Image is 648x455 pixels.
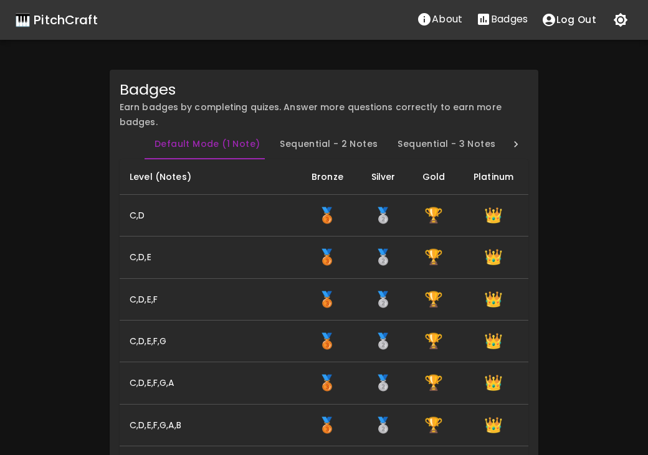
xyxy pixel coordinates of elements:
th: C,D [120,194,297,236]
span: Get 300 correct notes with a score of 100% or better to earn the Platinum badge. [484,205,503,225]
th: Gold [409,159,459,195]
th: C,D,E [120,237,297,278]
a: Stats [469,7,535,33]
span: Get 300 correct notes with a score of 100% or better to earn the Platinum badge. [484,289,503,309]
span: Get 150 correct notes with a score of 98% or better to earn the Silver badge. [374,205,393,225]
th: Platinum [459,159,528,195]
p: Badges [491,12,528,27]
span: Get 225 correct notes with a score of 98% or better to earn the Gold badge. [424,205,443,225]
th: C,D,E,F [120,278,297,320]
span: Get 225 correct notes with a score of 98% or better to earn the Gold badge. [424,372,443,393]
span: Get 300 correct notes with a score of 100% or better to earn the Platinum badge. [484,331,503,351]
div: Badges [120,80,528,100]
span: Get 150 correct notes with a score of 98% or better to earn the Silver badge. [374,331,393,351]
span: Get 150 correct notes with a score of 98% or better to earn the Silver badge. [374,415,393,435]
span: Get 150 correct notes with a score of 98% or better to earn the Silver badge. [374,246,393,267]
span: Get 225 correct notes with a score of 98% or better to earn the Gold badge. [424,289,443,309]
span: Get 75 correct notes with a score of 98% or better to earn the Bronze badge. [318,372,336,393]
span: Get 150 correct notes with a score of 98% or better to earn the Silver badge. [374,372,393,393]
span: Earn badges by completing quizes. Answer more questions correctly to earn more badges. [120,101,502,128]
button: Sequential - 3 Notes [388,129,505,159]
span: Get 225 correct notes with a score of 98% or better to earn the Gold badge. [424,415,443,435]
th: C,D,E,F,G [120,320,297,362]
span: Get 300 correct notes with a score of 100% or better to earn the Platinum badge. [484,415,503,435]
span: Get 75 correct notes with a score of 98% or better to earn the Bronze badge. [318,246,336,267]
th: C,D,E,F,G,A,B [120,404,297,446]
span: Get 300 correct notes with a score of 100% or better to earn the Platinum badge. [484,372,503,393]
th: Bronze [297,159,357,195]
span: Get 75 correct notes with a score of 98% or better to earn the Bronze badge. [318,289,336,309]
th: C,D,E,F,G,A [120,362,297,404]
th: Silver [358,159,409,195]
a: About [410,7,469,33]
button: Sequential - 2 Notes [270,129,388,159]
span: Get 150 correct notes with a score of 98% or better to earn the Silver badge. [374,289,393,309]
a: 🎹 PitchCraft [15,10,98,30]
span: Get 225 correct notes with a score of 98% or better to earn the Gold badge. [424,246,443,267]
button: About [410,7,469,32]
button: account of current user [535,7,603,33]
span: Get 75 correct notes with a score of 98% or better to earn the Bronze badge. [318,205,336,225]
p: About [432,12,462,27]
span: Get 300 correct notes with a score of 100% or better to earn the Platinum badge. [484,246,503,267]
th: Level (Notes) [120,159,297,195]
span: Get 75 correct notes with a score of 98% or better to earn the Bronze badge. [318,331,336,351]
span: Get 225 correct notes with a score of 98% or better to earn the Gold badge. [424,331,443,351]
button: Default Mode (1 Note) [145,129,270,159]
button: Stats [469,7,535,32]
span: Get 75 correct notes with a score of 98% or better to earn the Bronze badge. [318,415,336,435]
div: Badge mode tabs [145,129,503,159]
